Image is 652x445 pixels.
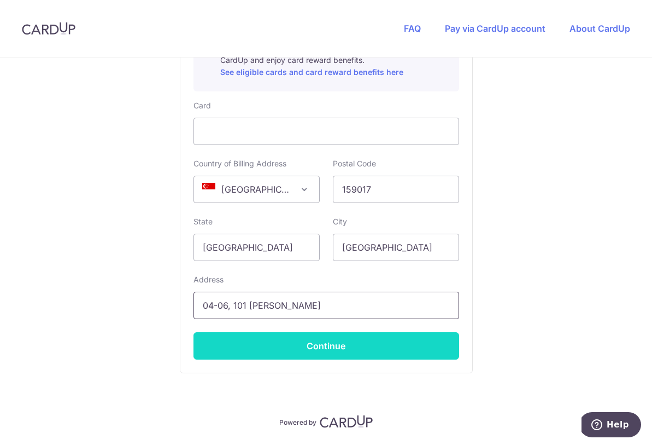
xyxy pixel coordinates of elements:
[445,23,545,34] a: Pay via CardUp account
[320,415,373,428] img: CardUp
[220,67,403,77] a: See eligible cards and card reward benefits here
[193,100,211,111] label: Card
[333,176,459,203] input: Example 123456
[193,158,286,169] label: Country of Billing Address
[203,125,450,138] iframe: Secure card payment input frame
[193,274,224,285] label: Address
[193,176,320,203] span: Singapore
[193,216,213,227] label: State
[193,332,459,360] button: Continue
[569,23,630,34] a: About CardUp
[581,412,641,440] iframe: Opens a widget where you can find more information
[333,158,376,169] label: Postal Code
[194,176,319,203] span: Singapore
[22,22,75,35] img: CardUp
[279,416,316,427] p: Powered by
[220,44,450,79] p: Pay with your credit card for this and other payments on CardUp and enjoy card reward benefits.
[333,216,347,227] label: City
[404,23,421,34] a: FAQ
